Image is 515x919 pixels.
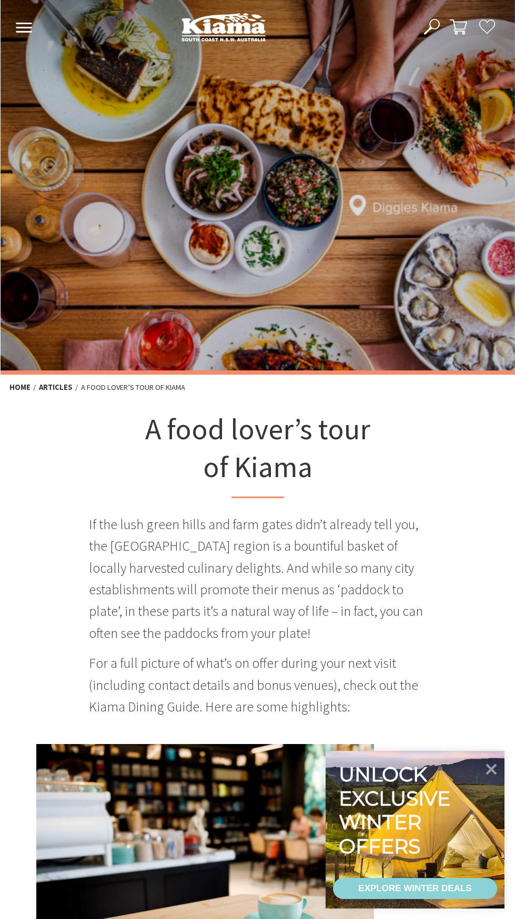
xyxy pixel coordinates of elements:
[39,382,73,393] a: Articles
[333,878,497,899] a: EXPLORE WINTER DEALS
[9,382,31,393] a: Home
[131,410,385,498] h1: A food lover’s tour of Kiama
[89,514,427,644] p: If the lush green hills and farm gates didn’t already tell you, the [GEOGRAPHIC_DATA] region is a...
[339,762,455,858] div: Unlock exclusive winter offers
[81,381,185,394] li: A food lover’s tour of Kiama
[358,878,471,899] div: EXPLORE WINTER DEALS
[181,13,266,42] img: Kiama Logo
[89,653,427,718] p: For a full picture of what’s on offer during your next visit (including contact details and bonus...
